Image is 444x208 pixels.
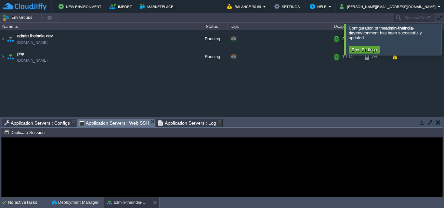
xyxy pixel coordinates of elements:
button: Balance ₹0.69 [227,3,263,10]
div: 7 / 14 [342,48,353,66]
span: Application Servers : Configs [4,119,70,127]
a: php [17,51,24,57]
img: AMDAwAAAACH5BAEAAAAALAAAAAABAAEAAAICRAEAOw== [15,26,18,28]
a: admin-theindia-dev [17,33,53,39]
img: AMDAwAAAACH5BAEAAAAALAAAAAABAAEAAAICRAEAOw== [6,30,15,48]
button: Import [110,3,134,10]
img: AMDAwAAAACH5BAEAAAAALAAAAAABAAEAAAICRAEAOw== [0,30,6,48]
button: [PERSON_NAME][EMAIL_ADDRESS][DOMAIN_NAME] [340,3,437,10]
button: Env Groups [2,13,34,22]
b: admin-theindia-dev [349,26,414,35]
img: AMDAwAAAACH5BAEAAAAALAAAAAABAAEAAAICRAEAOw== [6,48,15,66]
div: Usage [332,23,401,30]
a: [DOMAIN_NAME] [17,57,47,64]
div: Running [195,30,228,48]
div: Running [195,48,228,66]
a: [DOMAIN_NAME] [17,39,47,46]
iframe: chat widget [417,182,437,202]
button: Env. Settings [350,47,379,53]
span: Application Servers : Log [158,119,216,127]
button: New Environment [59,3,103,10]
img: AMDAwAAAACH5BAEAAAAALAAAAAABAAEAAAICRAEAOw== [0,48,6,66]
div: Status [196,23,228,30]
button: Duplicate Session [4,129,46,135]
button: admin-theindia-dev [107,199,148,206]
span: Application Servers : Web SSH [79,119,149,127]
div: Tags [228,23,332,30]
div: 3 / 12 [342,30,353,48]
span: Configuration of the environment has been successfully updated. [349,26,422,40]
div: 7% [365,48,386,66]
img: CloudJiffy [2,3,46,11]
button: Marketplace [140,3,175,10]
div: Name [1,23,195,30]
button: Help [310,3,328,10]
button: Settings [274,3,302,10]
div: No active tasks [8,197,49,208]
button: Deployment Manager [52,199,98,206]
